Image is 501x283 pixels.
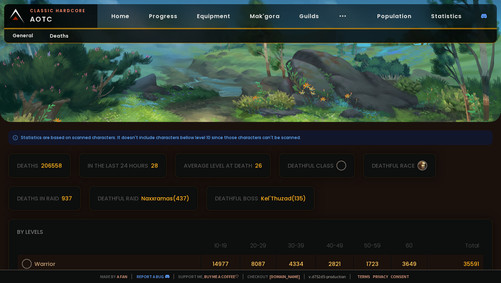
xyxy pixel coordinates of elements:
[391,255,427,273] td: 3649
[98,194,138,203] div: deathful raid
[30,8,86,24] span: AOTC
[4,29,41,43] a: General
[151,161,158,170] div: 28
[41,29,77,43] a: Deaths
[391,274,409,279] a: Consent
[137,274,164,279] a: Report a bug
[316,255,353,273] td: 2821
[34,260,55,268] span: Warrior
[41,161,62,170] div: 206558
[96,274,127,279] span: Made by
[270,274,300,279] a: [DOMAIN_NAME]
[106,9,135,23] a: Home
[428,241,483,254] th: Total
[143,9,183,23] a: Progress
[201,255,240,273] td: 14977
[88,161,148,170] div: In the last 24 hours
[4,4,97,28] a: Classic HardcoreAOTC
[17,194,59,203] div: Deaths in raid
[243,274,300,279] span: Checkout
[354,255,391,273] td: 1723
[391,241,427,254] th: 60
[174,274,239,279] span: Support me,
[141,194,189,203] div: Naxxramas ( 437 )
[294,9,325,23] a: Guilds
[357,274,370,279] a: Terms
[428,255,483,273] td: 35591
[261,194,306,203] div: Kel'Thuzad ( 135 )
[240,255,276,273] td: 8087
[240,241,276,254] th: 20-29
[244,9,285,23] a: Mak'gora
[184,161,252,170] div: Average level at death
[62,194,72,203] div: 937
[30,8,86,14] small: Classic Hardcore
[372,9,417,23] a: Population
[215,194,258,203] div: deathful boss
[191,9,236,23] a: Equipment
[204,274,239,279] a: Buy me a coffee
[17,228,484,236] div: By levels
[372,161,415,170] div: deathful race
[277,255,315,273] td: 4334
[373,274,388,279] a: Privacy
[316,241,353,254] th: 40-49
[354,241,391,254] th: 50-59
[426,9,467,23] a: Statistics
[255,161,262,170] div: 26
[288,161,334,170] div: deathful class
[201,241,240,254] th: 10-19
[8,130,493,145] div: Statistics are based on scanned characters. It doesn't include characters bellow level 10 since t...
[277,241,315,254] th: 30-39
[17,161,38,170] div: Deaths
[117,274,127,279] a: a fan
[304,274,346,279] span: v. d752d5 - production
